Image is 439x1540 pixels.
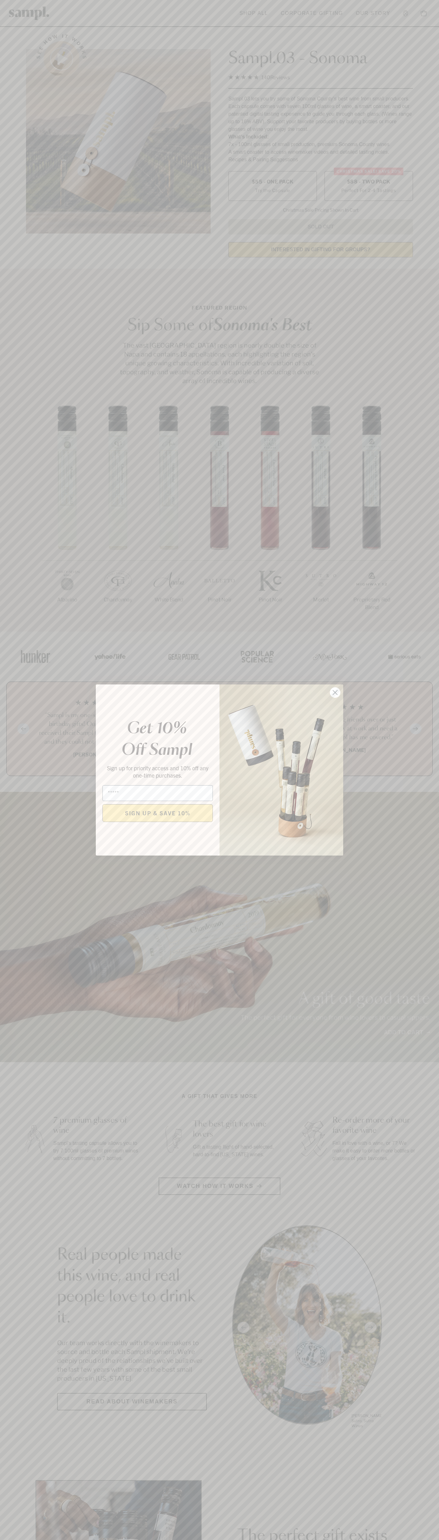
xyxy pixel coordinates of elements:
span: Sign up for priority access and 10% off any one-time purchases. [107,764,208,779]
button: SIGN UP & SAVE 10% [102,804,213,822]
img: 96933287-25a1-481a-a6d8-4dd623390dc6.png [219,684,343,856]
em: Get 10% Off Sampl [121,721,192,758]
input: Email [102,785,213,801]
button: Close dialog [330,687,341,698]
